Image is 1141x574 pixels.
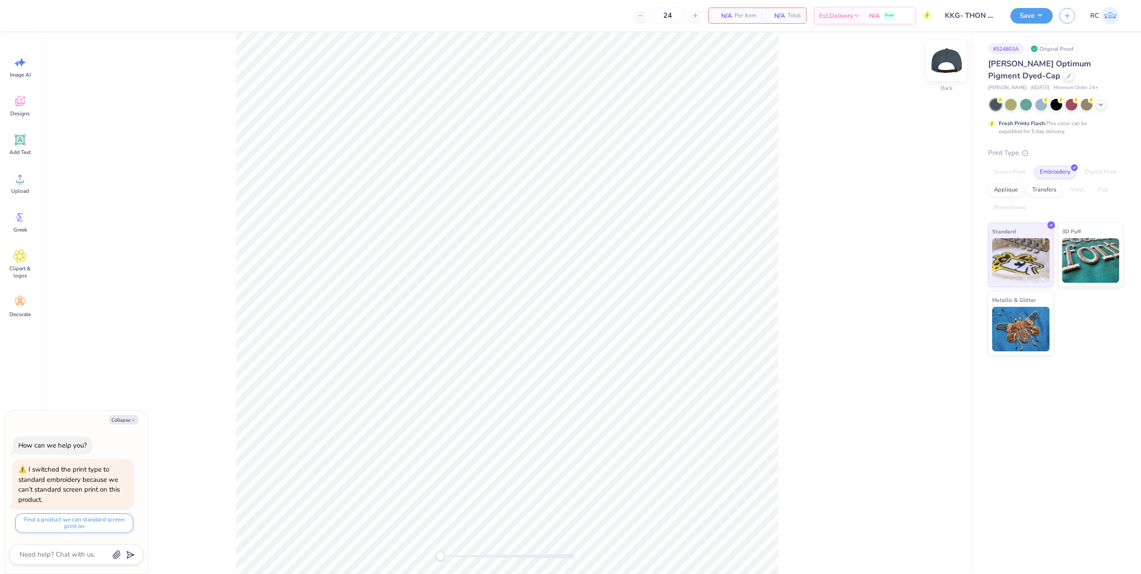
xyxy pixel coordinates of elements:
div: Accessibility label [436,552,445,561]
span: [PERSON_NAME] [988,84,1026,92]
input: Untitled Design [938,7,1004,24]
strong: Fresh Prints Flash: [999,120,1046,127]
div: Transfers [1026,183,1062,197]
div: Back [941,84,952,92]
span: Decorate [9,311,31,318]
span: Upload [11,187,29,195]
div: This color can be expedited for 5 day delivery. [999,119,1108,135]
span: Designs [10,110,30,117]
span: Per Item [735,11,756,20]
div: Screen Print [988,166,1031,179]
button: Collapse [109,415,139,424]
span: Minimum Order: 24 + [1054,84,1098,92]
div: Rhinestones [988,201,1031,215]
div: Vinyl [1065,183,1090,197]
input: – – [650,8,685,24]
img: Metallic & Glitter [992,307,1050,351]
div: How can we help you? [18,441,87,450]
img: Standard [992,238,1050,283]
div: Digital Print [1079,166,1122,179]
span: Total [788,11,801,20]
span: Add Text [9,149,31,156]
span: N/A [869,11,880,20]
button: Find a product we can standard screen print on [15,513,133,533]
img: 3D Puff [1062,238,1120,283]
img: Back [929,43,965,78]
span: N/A [714,11,732,20]
span: Est. Delivery [819,11,853,20]
span: Greek [13,226,27,233]
span: N/A [767,11,785,20]
button: Save [1010,8,1053,24]
span: Free [885,12,894,19]
img: Rio Cabojoc [1101,7,1119,24]
span: RC [1090,11,1099,21]
span: Image AI [10,71,31,78]
span: Clipart & logos [5,265,35,279]
span: # [DATE] [1031,84,1049,92]
a: RC [1086,7,1123,24]
div: Applique [988,183,1024,197]
span: Metallic & Glitter [992,295,1036,305]
div: Original Proof [1028,43,1078,54]
div: # 524803A [988,43,1024,54]
span: [PERSON_NAME] Optimum Pigment Dyed-Cap [988,58,1091,81]
div: Print Type [988,148,1123,158]
span: Standard [992,227,1016,236]
div: I switched the print type to standard embroidery because we can’t standard screen print on this p... [18,465,120,504]
div: Foil [1092,183,1113,197]
span: 3D Puff [1062,227,1081,236]
div: Embroidery [1034,166,1076,179]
